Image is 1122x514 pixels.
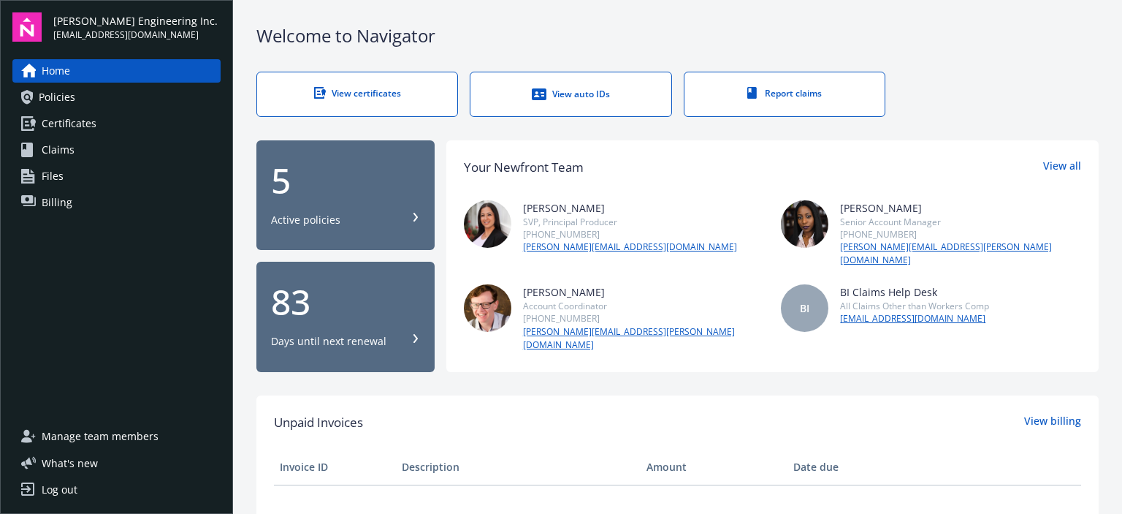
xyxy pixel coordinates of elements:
div: Log out [42,478,77,502]
img: photo [781,200,828,248]
div: SVP, Principal Producer [523,216,737,228]
div: [PERSON_NAME] [523,200,737,216]
div: Welcome to Navigator [256,23,1099,48]
span: BI [800,301,809,316]
span: Policies [39,86,75,109]
img: navigator-logo.svg [12,12,42,42]
span: Unpaid Invoices [274,413,363,432]
span: What ' s new [42,456,98,471]
a: View all [1043,158,1081,177]
div: 83 [271,284,420,320]
button: 5Active policies [256,140,435,251]
th: Invoice ID [274,450,396,485]
div: Your Newfront Team [464,158,584,177]
div: View certificates [286,87,428,99]
div: [PHONE_NUMBER] [840,228,1081,241]
div: [PERSON_NAME] [523,284,764,300]
div: [PHONE_NUMBER] [523,312,764,325]
a: [EMAIL_ADDRESS][DOMAIN_NAME] [840,312,989,325]
th: Amount [641,450,787,485]
a: View auto IDs [470,72,671,117]
span: Certificates [42,112,96,135]
a: Policies [12,86,221,109]
a: Report claims [684,72,885,117]
span: Home [42,59,70,83]
img: photo [464,284,511,332]
a: Home [12,59,221,83]
div: Days until next renewal [271,334,386,349]
div: [PHONE_NUMBER] [523,228,737,241]
span: [EMAIL_ADDRESS][DOMAIN_NAME] [53,29,218,42]
a: Manage team members [12,425,221,448]
a: [PERSON_NAME][EMAIL_ADDRESS][PERSON_NAME][DOMAIN_NAME] [840,241,1081,267]
div: All Claims Other than Workers Comp [840,300,989,312]
div: Account Coordinator [523,300,764,312]
span: Claims [42,138,75,162]
span: Files [42,165,64,188]
div: BI Claims Help Desk [840,284,989,300]
div: Senior Account Manager [840,216,1081,228]
a: [PERSON_NAME][EMAIL_ADDRESS][DOMAIN_NAME] [523,241,737,254]
a: View billing [1024,413,1081,432]
a: Billing [12,191,221,214]
button: What's new [12,456,121,471]
span: Billing [42,191,72,214]
span: [PERSON_NAME] Engineering Inc. [53,13,218,29]
th: Date due [787,450,909,485]
button: 83Days until next renewal [256,262,435,372]
div: View auto IDs [500,87,641,102]
div: Active policies [271,213,340,227]
div: [PERSON_NAME] [840,200,1081,216]
a: [PERSON_NAME][EMAIL_ADDRESS][PERSON_NAME][DOMAIN_NAME] [523,325,764,352]
div: Report claims [714,87,855,99]
th: Description [396,450,641,485]
a: View certificates [256,72,458,117]
button: [PERSON_NAME] Engineering Inc.[EMAIL_ADDRESS][DOMAIN_NAME] [53,12,221,42]
span: Manage team members [42,425,159,448]
img: photo [464,200,511,248]
a: Certificates [12,112,221,135]
div: 5 [271,163,420,198]
a: Files [12,165,221,188]
a: Claims [12,138,221,162]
